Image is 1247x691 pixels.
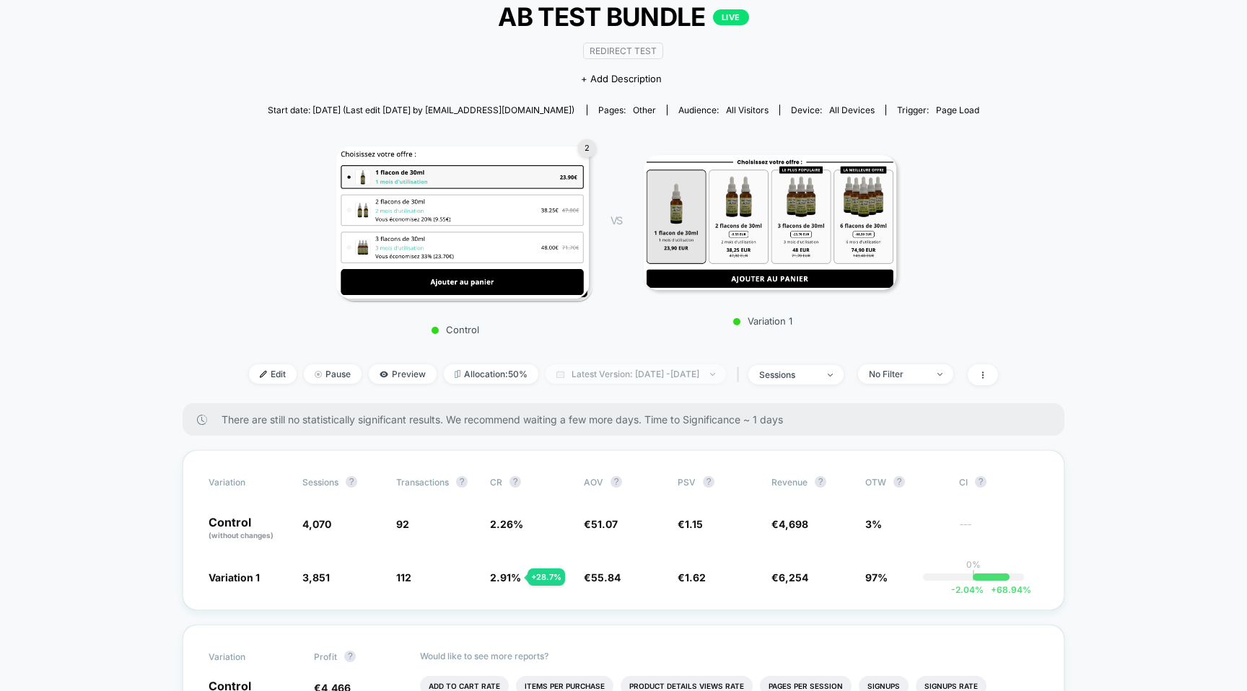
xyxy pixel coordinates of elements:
[584,518,618,530] span: €
[490,477,502,488] span: CR
[315,371,322,378] img: end
[268,105,574,115] span: Start date: [DATE] (Last edit [DATE] by [EMAIL_ADDRESS][DOMAIN_NAME])
[685,571,706,584] span: 1.62
[444,364,538,384] span: Allocation: 50%
[286,1,961,32] span: AB TEST BUNDLE
[346,476,357,488] button: ?
[583,43,663,59] span: Redirect Test
[937,373,942,376] img: end
[591,518,618,530] span: 51.07
[581,72,662,87] span: + Add Description
[611,214,622,226] span: VS
[209,516,288,541] p: Control
[329,324,582,335] p: Control
[710,373,715,376] img: end
[633,105,656,115] span: other
[396,477,449,488] span: Transactions
[771,477,808,488] span: Revenue
[865,476,945,488] span: OTW
[779,105,885,115] span: Device:
[584,571,621,584] span: €
[678,518,703,530] span: €
[369,364,437,384] span: Preview
[685,518,703,530] span: 1.15
[209,651,288,662] span: Variation
[456,476,468,488] button: ?
[336,146,589,299] img: Control main
[611,476,622,488] button: ?
[209,476,288,488] span: Variation
[779,571,808,584] span: 6,254
[546,364,726,384] span: Latest Version: [DATE] - [DATE]
[584,477,603,488] span: AOV
[733,364,748,385] span: |
[222,413,1036,426] span: There are still no statistically significant results. We recommend waiting a few more days . Time...
[509,476,521,488] button: ?
[249,364,297,384] span: Edit
[490,518,523,530] span: 2.26 %
[959,476,1038,488] span: CI
[304,364,362,384] span: Pause
[260,371,267,378] img: edit
[598,105,656,115] div: Pages:
[975,476,986,488] button: ?
[314,651,337,662] span: Profit
[893,476,905,488] button: ?
[420,651,1039,661] p: Would like to see more reports?
[528,568,565,586] div: + 28.7 %
[396,518,409,530] span: 92
[959,520,1038,541] span: ---
[209,571,260,584] span: Variation 1
[302,571,330,584] span: 3,851
[703,476,714,488] button: ?
[302,518,331,530] span: 4,070
[991,584,997,595] span: +
[865,518,882,530] span: 3%
[344,651,356,662] button: ?
[865,571,888,584] span: 97%
[815,476,826,488] button: ?
[678,477,696,488] span: PSV
[951,584,984,595] span: -2.04 %
[897,105,979,115] div: Trigger:
[678,571,706,584] span: €
[726,105,769,115] span: All Visitors
[984,584,1031,595] span: 68.94 %
[556,371,564,378] img: calendar
[828,374,833,377] img: end
[972,570,975,581] p: |
[209,531,274,540] span: (without changes)
[779,518,808,530] span: 4,698
[644,155,896,289] img: Variation 1 main
[678,105,769,115] div: Audience:
[713,9,749,25] p: LIVE
[829,105,875,115] span: all devices
[869,369,927,379] div: No Filter
[490,571,521,584] span: 2.91 %
[396,571,411,584] span: 112
[759,369,817,380] div: sessions
[771,571,808,584] span: €
[591,571,621,584] span: 55.84
[455,370,460,378] img: rebalance
[636,315,889,327] p: Variation 1
[936,105,979,115] span: Page Load
[771,518,808,530] span: €
[578,139,596,157] div: 2
[302,477,338,488] span: Sessions
[966,559,981,570] p: 0%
